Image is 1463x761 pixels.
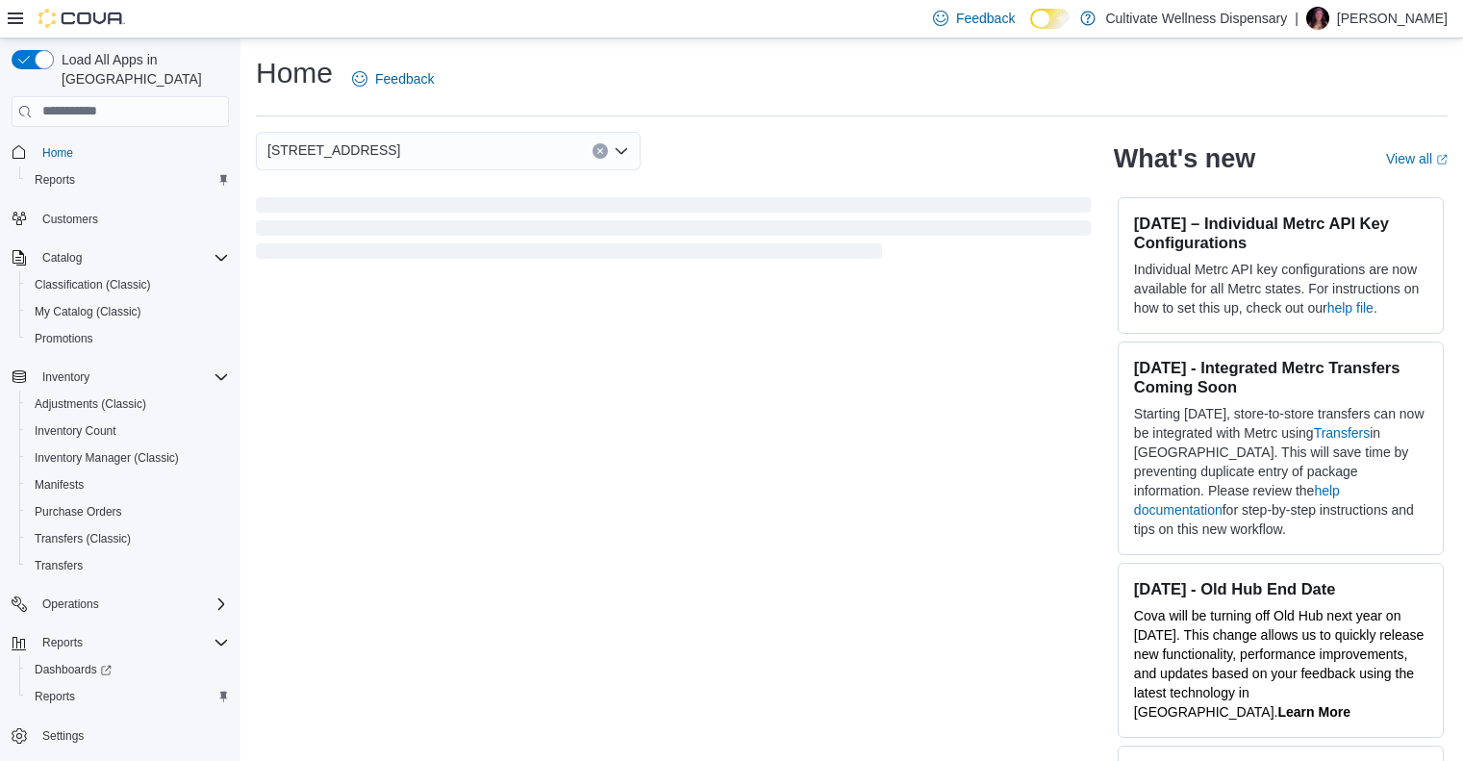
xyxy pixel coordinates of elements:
[27,327,229,350] span: Promotions
[35,396,146,412] span: Adjustments (Classic)
[35,208,106,231] a: Customers
[35,477,84,493] span: Manifests
[4,205,237,233] button: Customers
[42,635,83,650] span: Reports
[35,504,122,520] span: Purchase Orders
[27,419,124,443] a: Inventory Count
[27,393,229,416] span: Adjustments (Classic)
[35,724,91,748] a: Settings
[35,140,229,165] span: Home
[42,728,84,744] span: Settings
[375,69,434,89] span: Feedback
[35,723,229,748] span: Settings
[35,246,89,269] button: Catalog
[614,143,629,159] button: Open list of options
[1134,608,1424,720] span: Cova will be turning off Old Hub next year on [DATE]. This change allows us to quickly release ne...
[256,201,1091,263] span: Loading
[4,629,237,656] button: Reports
[35,662,112,677] span: Dashboards
[27,527,139,550] a: Transfers (Classic)
[1134,483,1340,518] a: help documentation
[27,446,229,469] span: Inventory Manager (Classic)
[35,631,229,654] span: Reports
[42,596,99,612] span: Operations
[19,271,237,298] button: Classification (Classic)
[4,591,237,618] button: Operations
[27,473,91,496] a: Manifests
[4,244,237,271] button: Catalog
[19,656,237,683] a: Dashboards
[54,50,229,89] span: Load All Apps in [GEOGRAPHIC_DATA]
[35,423,116,439] span: Inventory Count
[35,331,93,346] span: Promotions
[42,212,98,227] span: Customers
[42,145,73,161] span: Home
[27,685,229,708] span: Reports
[19,683,237,710] button: Reports
[344,60,441,98] a: Feedback
[35,207,229,231] span: Customers
[19,298,237,325] button: My Catalog (Classic)
[27,419,229,443] span: Inventory Count
[19,444,237,471] button: Inventory Manager (Classic)
[27,554,229,577] span: Transfers
[1030,29,1031,30] span: Dark Mode
[35,277,151,292] span: Classification (Classic)
[42,369,89,385] span: Inventory
[4,139,237,166] button: Home
[19,552,237,579] button: Transfers
[1295,7,1299,30] p: |
[19,418,237,444] button: Inventory Count
[19,325,237,352] button: Promotions
[35,141,81,165] a: Home
[1436,154,1448,165] svg: External link
[1314,425,1371,441] a: Transfers
[1386,151,1448,166] a: View allExternal link
[1134,260,1427,317] p: Individual Metrc API key configurations are now available for all Metrc states. For instructions ...
[35,531,131,546] span: Transfers (Classic)
[27,658,229,681] span: Dashboards
[4,722,237,749] button: Settings
[27,300,229,323] span: My Catalog (Classic)
[19,498,237,525] button: Purchase Orders
[1030,9,1071,29] input: Dark Mode
[27,273,159,296] a: Classification (Classic)
[35,246,229,269] span: Catalog
[27,168,83,191] a: Reports
[1134,214,1427,252] h3: [DATE] – Individual Metrc API Key Configurations
[27,500,229,523] span: Purchase Orders
[38,9,125,28] img: Cova
[1306,7,1329,30] div: Abby Moore
[27,473,229,496] span: Manifests
[1277,704,1349,720] a: Learn More
[1134,358,1427,396] h3: [DATE] - Integrated Metrc Transfers Coming Soon
[35,593,107,616] button: Operations
[35,631,90,654] button: Reports
[35,593,229,616] span: Operations
[42,250,82,266] span: Catalog
[956,9,1015,28] span: Feedback
[19,166,237,193] button: Reports
[35,366,229,389] span: Inventory
[27,658,119,681] a: Dashboards
[35,450,179,466] span: Inventory Manager (Classic)
[27,500,130,523] a: Purchase Orders
[593,143,608,159] button: Clear input
[35,366,97,389] button: Inventory
[1327,300,1374,316] a: help file
[27,273,229,296] span: Classification (Classic)
[1105,7,1287,30] p: Cultivate Wellness Dispensary
[19,471,237,498] button: Manifests
[267,139,400,162] span: [STREET_ADDRESS]
[27,527,229,550] span: Transfers (Classic)
[27,327,101,350] a: Promotions
[27,554,90,577] a: Transfers
[19,391,237,418] button: Adjustments (Classic)
[27,393,154,416] a: Adjustments (Classic)
[1114,143,1255,174] h2: What's new
[1134,579,1427,598] h3: [DATE] - Old Hub End Date
[35,689,75,704] span: Reports
[27,300,149,323] a: My Catalog (Classic)
[27,685,83,708] a: Reports
[35,304,141,319] span: My Catalog (Classic)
